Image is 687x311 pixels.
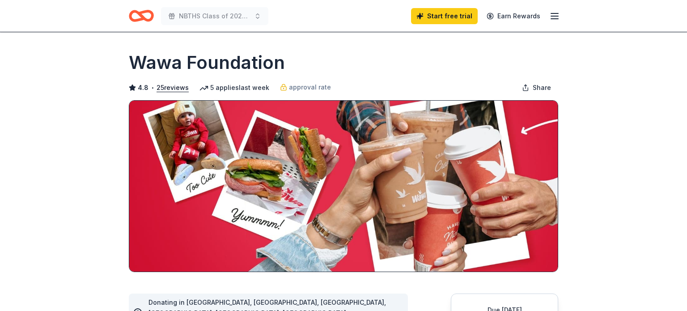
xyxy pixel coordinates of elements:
span: • [151,84,154,91]
span: NBTHS Class of 2027 & 2028 Pocket Book Bingo and Basket Auction [179,11,250,21]
span: Share [533,82,551,93]
span: 4.8 [138,82,148,93]
h1: Wawa Foundation [129,50,285,75]
button: Share [515,79,558,97]
a: Home [129,5,154,26]
div: 5 applies last week [199,82,269,93]
a: Start free trial [411,8,478,24]
a: Earn Rewards [481,8,546,24]
img: Image for Wawa Foundation [129,101,558,272]
button: 25reviews [157,82,189,93]
a: approval rate [280,82,331,93]
span: approval rate [289,82,331,93]
button: NBTHS Class of 2027 & 2028 Pocket Book Bingo and Basket Auction [161,7,268,25]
